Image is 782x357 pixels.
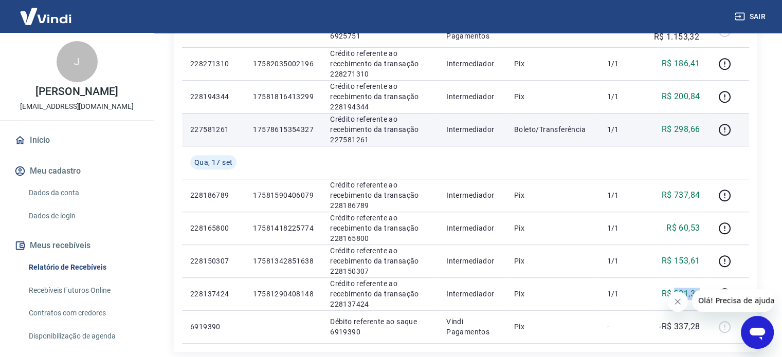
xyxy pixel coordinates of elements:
[662,90,700,103] p: R$ 200,84
[692,289,774,312] iframe: Mensagem da empresa
[607,124,637,135] p: 1/1
[662,189,700,201] p: R$ 737,84
[607,59,637,69] p: 1/1
[514,223,591,233] p: Pix
[514,256,591,266] p: Pix
[253,289,314,299] p: 17581290408148
[667,291,688,312] iframe: Fechar mensagem
[190,256,237,266] p: 228150307
[607,289,637,299] p: 1/1
[514,124,591,135] p: Boleto/Transferência
[12,160,141,182] button: Meu cadastro
[733,7,770,26] button: Sair
[514,59,591,69] p: Pix
[25,182,141,203] a: Dados da conta
[12,234,141,257] button: Meus recebíveis
[607,223,637,233] p: 1/1
[190,223,237,233] p: 228165800
[6,7,86,15] span: Olá! Precisa de ajuda?
[446,124,498,135] p: Intermediador
[607,322,637,332] p: -
[662,255,700,267] p: R$ 153,61
[607,91,637,102] p: 1/1
[190,322,237,332] p: 6919390
[190,190,237,200] p: 228186789
[659,321,700,333] p: -R$ 337,28
[25,205,141,227] a: Dados de login
[253,91,314,102] p: 17581816413299
[253,124,314,135] p: 17578615354327
[607,256,637,266] p: 1/1
[741,316,774,349] iframe: Botão para abrir a janela de mensagens
[20,101,134,112] p: [EMAIL_ADDRESS][DOMAIN_NAME]
[446,91,498,102] p: Intermediador
[190,59,237,69] p: 228271310
[253,190,314,200] p: 17581590406079
[446,223,498,233] p: Intermediador
[25,303,141,324] a: Contratos com credores
[446,59,498,69] p: Intermediador
[25,326,141,347] a: Disponibilização de agenda
[662,58,700,70] p: R$ 186,41
[514,322,591,332] p: Pix
[35,86,118,97] p: [PERSON_NAME]
[514,190,591,200] p: Pix
[446,289,498,299] p: Intermediador
[12,129,141,152] a: Início
[25,257,141,278] a: Relatório de Recebíveis
[330,81,430,112] p: Crédito referente ao recebimento da transação 228194344
[194,157,232,167] span: Qua, 17 set
[662,288,700,300] p: R$ 201,34
[330,316,430,337] p: Débito referente ao saque 6919390
[446,256,498,266] p: Intermediador
[607,190,637,200] p: 1/1
[190,124,237,135] p: 227581261
[514,289,591,299] p: Pix
[330,114,430,145] p: Crédito referente ao recebimento da transação 227581261
[12,1,79,32] img: Vindi
[330,48,430,79] p: Crédito referente ao recebimento da transação 228271310
[330,278,430,309] p: Crédito referente ao recebimento da transação 228137424
[253,256,314,266] p: 17581342851638
[666,222,700,234] p: R$ 60,53
[446,190,498,200] p: Intermediador
[330,180,430,211] p: Crédito referente ao recebimento da transação 228186789
[330,246,430,276] p: Crédito referente ao recebimento da transação 228150307
[253,223,314,233] p: 17581418225774
[57,41,98,82] div: J
[253,59,314,69] p: 17582035002196
[25,280,141,301] a: Recebíveis Futuros Online
[514,91,591,102] p: Pix
[190,289,237,299] p: 228137424
[446,316,498,337] p: Vindi Pagamentos
[330,213,430,243] p: Crédito referente ao recebimento da transação 228165800
[662,123,700,136] p: R$ 298,66
[190,91,237,102] p: 228194344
